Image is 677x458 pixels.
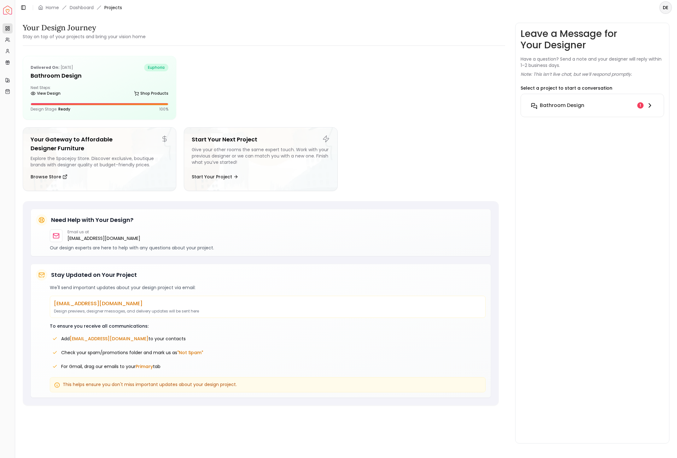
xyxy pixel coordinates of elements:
[192,135,330,144] h5: Start Your Next Project
[67,229,140,235] p: Email us at
[144,64,168,71] span: euphoria
[70,4,94,11] a: Dashboard
[70,336,149,342] span: [EMAIL_ADDRESS][DOMAIN_NAME]
[67,235,140,242] a: [EMAIL_ADDRESS][DOMAIN_NAME]
[31,135,168,153] h5: Your Gateway to Affordable Designer Furniture
[38,4,122,11] nav: breadcrumb
[660,2,671,13] span: DE
[521,56,664,68] p: Have a question? Send a note and your designer will reply within 1–2 business days.
[54,300,481,307] p: [EMAIL_ADDRESS][DOMAIN_NAME]
[50,284,486,291] p: We'll send important updates about your design project via email:
[23,127,176,191] a: Your Gateway to Affordable Designer FurnitureExplore the Spacejoy Store. Discover exclusive, bout...
[136,363,153,370] span: Primary
[31,64,73,71] p: [DATE]
[61,336,186,342] span: Add to your contacts
[23,23,146,33] h3: Your Design Journey
[63,381,237,388] span: This helps ensure you don't miss important updates about your design project.
[134,89,168,98] a: Shop Products
[46,4,59,11] a: Home
[23,33,146,40] small: Stay on top of your projects and bring your vision home
[31,107,70,112] p: Design Stage:
[50,323,486,329] p: To ensure you receive all communications:
[51,216,133,224] h5: Need Help with Your Design?
[31,170,67,183] button: Browse Store
[3,6,12,15] a: Spacejoy
[184,127,337,191] a: Start Your Next ProjectGive your other rooms the same expert touch. Work with your previous desig...
[31,155,168,168] div: Explore the Spacejoy Store. Discover exclusive, boutique brands with designer quality at budget-f...
[31,89,61,98] a: View Design
[104,4,122,11] span: Projects
[3,6,12,15] img: Spacejoy Logo
[61,363,160,370] span: For Gmail, drag our emails to your tab
[58,106,70,112] span: Ready
[521,28,664,51] h3: Leave a Message for Your Designer
[526,99,659,112] button: Bathroom Design1
[31,71,168,80] h5: Bathroom Design
[51,271,137,279] h5: Stay Updated on Your Project
[192,146,330,168] div: Give your other rooms the same expert touch. Work with your previous designer or we can match you...
[521,85,612,91] p: Select a project to start a conversation
[54,309,481,314] p: Design previews, designer messages, and delivery updates will be sent here
[159,107,168,112] p: 100 %
[540,102,584,109] h6: Bathroom Design
[61,349,203,356] span: Check your spam/promotions folder and mark us as
[31,85,168,98] div: Next Steps:
[50,245,486,251] p: Our design experts are here to help with any questions about your project.
[31,65,60,70] b: Delivered on:
[637,102,644,109] div: 1
[659,1,672,14] button: DE
[177,349,203,356] span: "Not Spam"
[521,71,632,77] p: Note: This isn’t live chat, but we’ll respond promptly.
[192,170,238,183] button: Start Your Project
